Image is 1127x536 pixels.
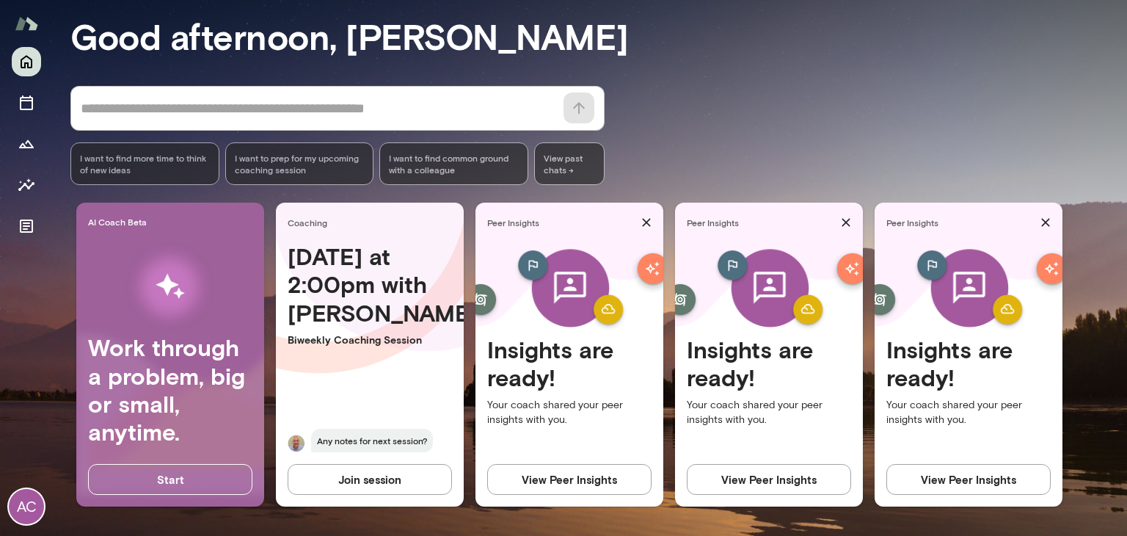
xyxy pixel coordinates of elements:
span: Peer Insights [886,217,1035,228]
h4: Insights are ready! [687,336,851,392]
button: Join session [288,464,452,495]
span: I want to find common ground with a colleague [389,152,519,175]
span: Peer Insights [687,217,835,228]
img: peer-insights [897,242,1040,336]
span: AI Coach Beta [88,216,258,228]
span: I want to find more time to think of new ideas [80,152,210,175]
div: I want to prep for my upcoming coaching session [225,142,374,185]
img: AI Workflows [105,240,236,333]
p: Your coach shared your peer insights with you. [487,398,652,427]
img: peer-insights [698,242,841,336]
div: I want to find more time to think of new ideas [70,142,219,185]
span: Coaching [288,217,458,228]
h4: [DATE] at 2:00pm with [PERSON_NAME] [288,242,452,327]
button: Sessions [12,88,41,117]
button: Home [12,47,41,76]
span: Any notes for next session? [311,429,433,452]
p: Your coach shared your peer insights with you. [687,398,851,427]
img: Mento [15,10,38,37]
button: View Peer Insights [687,464,851,495]
h4: Work through a problem, big or small, anytime. [88,333,252,446]
button: Documents [12,211,41,241]
button: Insights [12,170,41,200]
h3: Good afternoon, [PERSON_NAME] [70,15,1127,57]
span: Peer Insights [487,217,635,228]
div: I want to find common ground with a colleague [379,142,528,185]
img: Marc [288,435,305,452]
img: peer-insights [498,242,641,336]
button: View Peer Insights [487,464,652,495]
button: Growth Plan [12,129,41,159]
p: Your coach shared your peer insights with you. [886,398,1051,427]
div: AC [9,489,44,524]
button: View Peer Insights [886,464,1051,495]
p: Biweekly Coaching Session [288,333,452,347]
h4: Insights are ready! [886,336,1051,392]
span: I want to prep for my upcoming coaching session [235,152,365,175]
h4: Insights are ready! [487,336,652,392]
span: View past chats -> [534,142,605,185]
button: Start [88,464,252,495]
